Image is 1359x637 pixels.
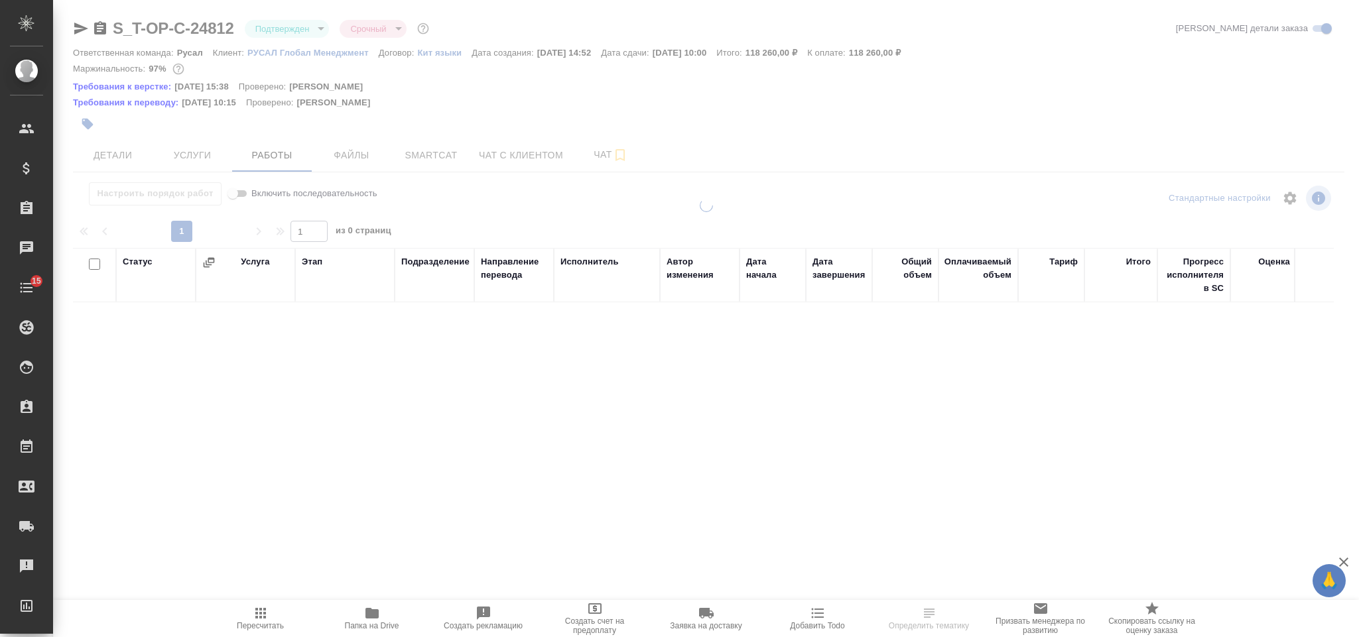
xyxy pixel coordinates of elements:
div: Исполнитель [560,255,619,268]
div: Направление перевода [481,255,547,282]
div: Автор изменения [667,255,733,282]
div: Статус [123,255,153,268]
button: Сгруппировать [202,256,216,269]
div: Общий объем [879,255,932,282]
div: Дата завершения [812,255,866,282]
div: Дата начала [746,255,799,282]
div: Тариф [1049,255,1078,268]
span: 🙏 [1318,567,1340,595]
div: Услуга [241,255,269,268]
div: Прогресс исполнителя в SC [1164,255,1224,295]
span: 15 [24,274,49,288]
div: Итого [1126,255,1151,268]
div: Подразделение [401,255,470,268]
div: Этап [302,255,322,268]
button: 🙏 [1313,564,1346,597]
div: Оценка [1258,255,1290,268]
a: 15 [3,271,50,304]
div: Оплачиваемый объем [944,255,1011,282]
